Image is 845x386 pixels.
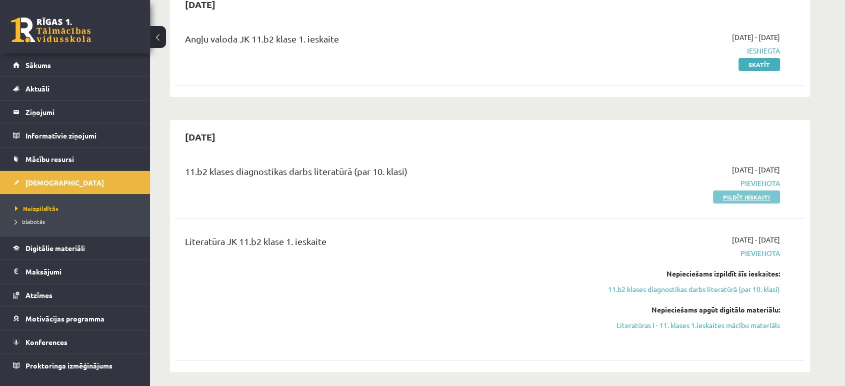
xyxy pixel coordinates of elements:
[591,248,780,258] span: Pievienota
[591,178,780,188] span: Pievienota
[13,330,137,353] a: Konferences
[732,164,780,175] span: [DATE] - [DATE]
[13,171,137,194] a: [DEMOGRAPHIC_DATA]
[591,268,780,279] div: Nepieciešams izpildīt šīs ieskaites:
[13,283,137,306] a: Atzīmes
[15,217,140,226] a: Izlabotās
[25,290,52,299] span: Atzīmes
[13,307,137,330] a: Motivācijas programma
[25,260,137,283] legend: Maksājumi
[13,260,137,283] a: Maksājumi
[591,45,780,56] span: Iesniegta
[738,58,780,71] a: Skatīt
[15,217,45,225] span: Izlabotās
[175,125,225,148] h2: [DATE]
[13,124,137,147] a: Informatīvie ziņojumi
[25,178,104,187] span: [DEMOGRAPHIC_DATA]
[25,314,104,323] span: Motivācijas programma
[15,204,140,213] a: Neizpildītās
[25,361,112,370] span: Proktoringa izmēģinājums
[25,154,74,163] span: Mācību resursi
[25,60,51,69] span: Sākums
[591,284,780,294] a: 11.b2 klases diagnostikas darbs literatūrā (par 10. klasi)
[13,354,137,377] a: Proktoringa izmēģinājums
[11,17,91,42] a: Rīgas 1. Tālmācības vidusskola
[13,100,137,123] a: Ziņojumi
[713,190,780,203] a: Pildīt ieskaiti
[13,77,137,100] a: Aktuāli
[13,147,137,170] a: Mācību resursi
[25,337,67,346] span: Konferences
[25,124,137,147] legend: Informatīvie ziņojumi
[185,234,576,253] div: Literatūra JK 11.b2 klase 1. ieskaite
[591,304,780,315] div: Nepieciešams apgūt digitālo materiālu:
[185,164,576,183] div: 11.b2 klases diagnostikas darbs literatūrā (par 10. klasi)
[13,236,137,259] a: Digitālie materiāli
[185,32,576,50] div: Angļu valoda JK 11.b2 klase 1. ieskaite
[13,53,137,76] a: Sākums
[25,84,49,93] span: Aktuāli
[25,243,85,252] span: Digitālie materiāli
[732,32,780,42] span: [DATE] - [DATE]
[25,100,137,123] legend: Ziņojumi
[15,204,58,212] span: Neizpildītās
[591,320,780,330] a: Literatūras I - 11. klases 1.ieskaites mācību materiāls
[732,234,780,245] span: [DATE] - [DATE]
